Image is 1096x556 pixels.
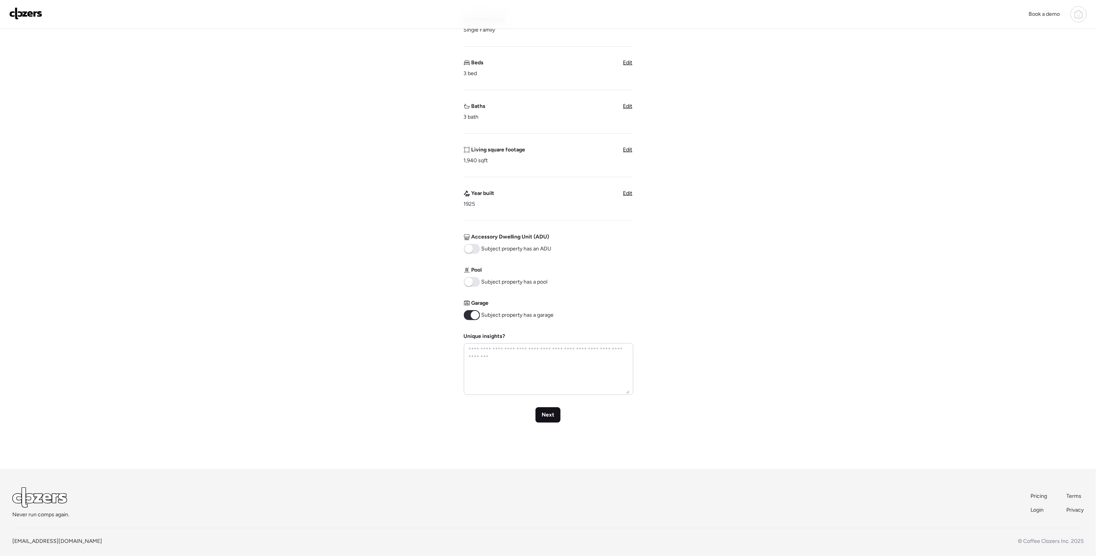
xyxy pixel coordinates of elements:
[1066,507,1084,513] span: Privacy
[472,233,549,241] span: Accessory Dwelling Unit (ADU)
[623,190,633,197] span: Edit
[1031,507,1044,513] span: Login
[472,102,486,110] span: Baths
[1066,493,1081,499] span: Terms
[464,26,495,34] span: Single Family
[623,59,633,66] span: Edit
[472,266,482,274] span: Pool
[1031,506,1048,514] a: Login
[472,190,495,197] span: Year built
[9,7,42,20] img: Logo
[623,146,633,153] span: Edit
[1031,493,1047,499] span: Pricing
[12,538,102,544] a: [EMAIL_ADDRESS][DOMAIN_NAME]
[472,59,484,67] span: Beds
[1018,538,1084,544] span: © Coffee Clozers Inc. 2025
[542,411,554,419] span: Next
[12,487,67,508] img: Logo Light
[1031,492,1048,500] a: Pricing
[472,146,525,154] span: Living square footage
[464,157,488,165] span: 1,940 sqft
[464,200,475,208] span: 1925
[482,311,554,319] span: Subject property has a garage
[1066,492,1084,500] a: Terms
[482,278,548,286] span: Subject property has a pool
[464,113,479,121] span: 3 bath
[12,511,69,519] span: Never run comps again.
[464,333,505,339] label: Unique insights?
[464,70,477,77] span: 3 bed
[1066,506,1084,514] a: Privacy
[482,245,552,253] span: Subject property has an ADU
[623,103,633,109] span: Edit
[472,299,489,307] span: Garage
[1029,11,1060,17] span: Book a demo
